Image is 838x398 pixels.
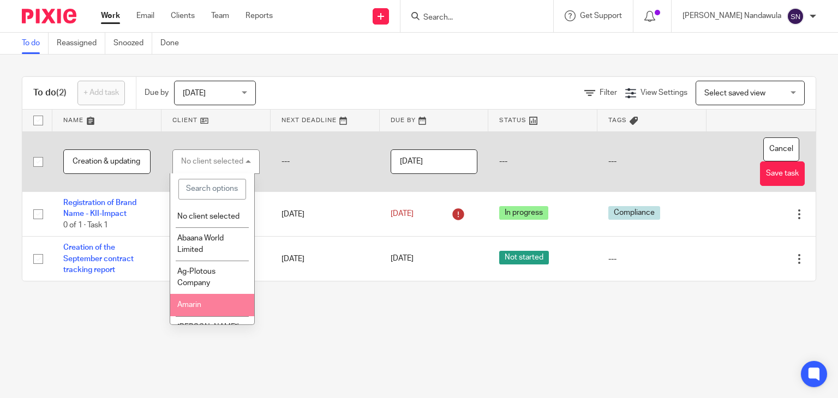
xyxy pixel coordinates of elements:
[177,213,240,220] span: No client selected
[760,161,805,186] button: Save task
[499,206,548,220] span: In progress
[22,33,49,54] a: To do
[56,88,67,97] span: (2)
[171,10,195,21] a: Clients
[77,81,125,105] a: + Add task
[597,131,707,192] td: ---
[145,87,169,98] p: Due by
[641,89,687,97] span: View Settings
[271,192,380,237] td: [DATE]
[608,206,660,220] span: Compliance
[160,33,187,54] a: Done
[608,117,627,123] span: Tags
[488,131,597,192] td: ---
[177,301,201,309] span: Amarin
[177,234,224,254] span: Abaana World Limited
[63,199,136,218] a: Registration of Brand Name - KII-Impact
[181,158,243,165] div: No client selected
[271,131,380,192] td: ---
[63,149,151,174] input: Task name
[391,255,414,263] span: [DATE]
[600,89,617,97] span: Filter
[33,87,67,99] h1: To do
[136,10,154,21] a: Email
[683,10,781,21] p: [PERSON_NAME] Nandawula
[178,179,246,200] input: Search options...
[177,323,242,342] span: [PERSON_NAME]'s Fresh Kyenyanja
[113,33,152,54] a: Snoozed
[499,251,549,264] span: Not started
[63,221,108,229] span: 0 of 1 · Task 1
[580,12,622,20] span: Get Support
[391,210,414,218] span: [DATE]
[608,254,696,264] div: ---
[183,89,206,97] span: [DATE]
[763,137,799,162] button: Cancel
[211,10,229,21] a: Team
[57,33,105,54] a: Reassigned
[177,268,216,287] span: Ag-Plotous Company
[161,192,271,237] td: KII Impact
[246,10,273,21] a: Reports
[63,244,134,274] a: Creation of the September contract tracking report
[787,8,804,25] img: svg%3E
[704,89,765,97] span: Select saved view
[422,13,520,23] input: Search
[391,149,478,174] input: Pick a date
[161,237,271,281] td: Amarin
[271,237,380,281] td: [DATE]
[22,9,76,23] img: Pixie
[101,10,120,21] a: Work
